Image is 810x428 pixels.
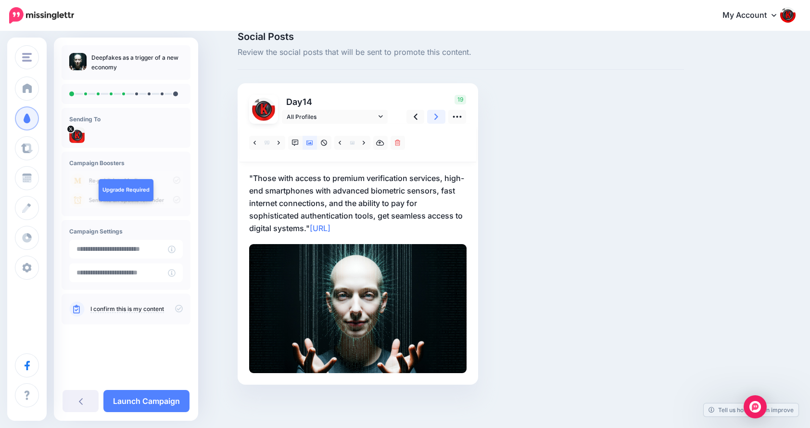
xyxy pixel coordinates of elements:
[713,4,796,27] a: My Account
[249,172,467,234] p: "Those with access to premium verification services, high-end smartphones with advanced biometric...
[238,32,684,41] span: Social Posts
[69,228,183,235] h4: Campaign Settings
[310,223,330,233] a: [URL]
[69,116,183,123] h4: Sending To
[99,179,153,201] a: Upgrade Required
[744,395,767,418] div: Open Intercom Messenger
[69,171,183,208] img: campaign_review_boosters.png
[69,159,183,167] h4: Campaign Boosters
[249,244,467,373] img: 0699675f22659b649ec41e69f53956c5.jpg
[287,112,376,122] span: All Profiles
[455,95,466,104] span: 19
[252,98,275,121] img: U_1HT5Ka-28150.png
[282,95,389,109] p: Day
[22,53,32,62] img: menu.png
[69,53,87,70] img: 0699675f22659b649ec41e69f53956c5_thumb.jpg
[69,128,85,143] img: U_1HT5Ka-28150.png
[282,110,388,124] a: All Profiles
[238,46,684,59] span: Review the social posts that will be sent to promote this content.
[90,305,164,313] a: I confirm this is my content
[91,53,183,72] p: Deepfakes as a trigger of a new economy
[303,97,312,107] span: 14
[9,7,74,24] img: Missinglettr
[704,403,798,416] a: Tell us how we can improve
